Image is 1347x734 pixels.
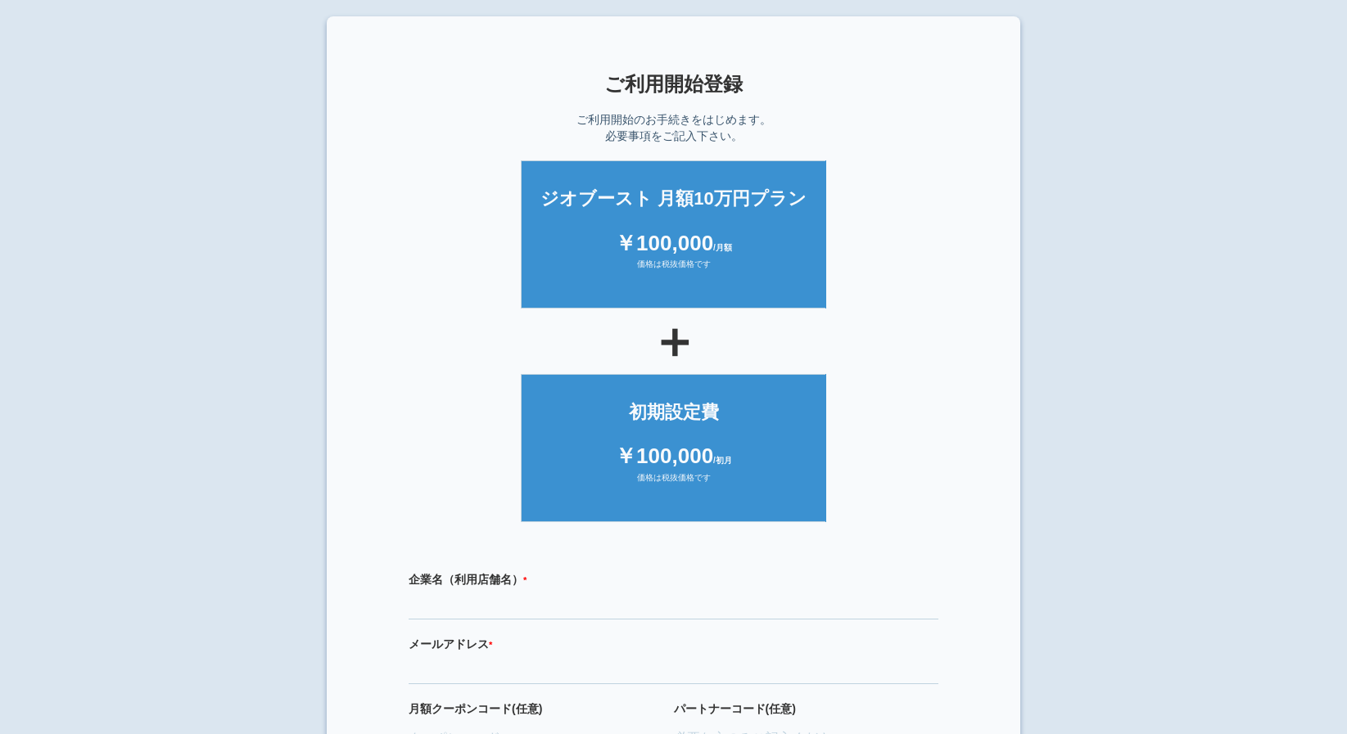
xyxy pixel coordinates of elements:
h1: ご利用開始登録 [368,74,979,95]
p: ご利用開始のお手続きをはじめます。 必要事項をご記入下さい。 [576,111,771,144]
label: パートナーコード(任意) [674,700,939,717]
div: 価格は税抜価格です [538,259,810,283]
div: ￥100,000 [538,441,810,471]
label: 月額クーポンコード(任意) [409,700,649,717]
label: メールアドレス [409,636,938,652]
span: /月額 [713,243,732,252]
div: 初期設定費 [538,399,810,425]
label: 企業名（利用店舗名） [409,571,938,588]
div: 価格は税抜価格です [538,472,810,497]
div: ジオブースト 月額10万円プラン [538,186,810,211]
div: ＋ [368,317,979,366]
span: /初月 [713,456,732,465]
div: ￥100,000 [538,228,810,259]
